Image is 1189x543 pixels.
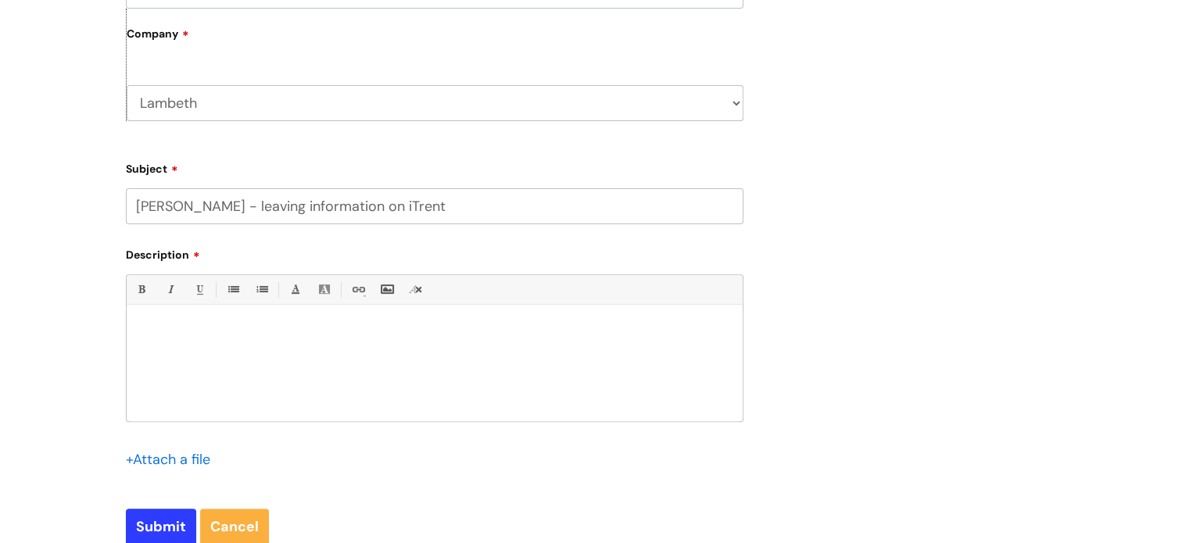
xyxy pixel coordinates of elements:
[126,157,743,176] label: Subject
[127,22,743,57] label: Company
[406,280,425,299] a: Remove formatting (Ctrl-\)
[348,280,367,299] a: Link
[160,280,180,299] a: Italic (Ctrl-I)
[314,280,334,299] a: Back Color
[126,243,743,262] label: Description
[377,280,396,299] a: Insert Image...
[126,447,220,472] div: Attach a file
[126,450,133,469] span: +
[189,280,209,299] a: Underline(Ctrl-U)
[223,280,242,299] a: • Unordered List (Ctrl-Shift-7)
[252,280,271,299] a: 1. Ordered List (Ctrl-Shift-8)
[131,280,151,299] a: Bold (Ctrl-B)
[285,280,305,299] a: Font Color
